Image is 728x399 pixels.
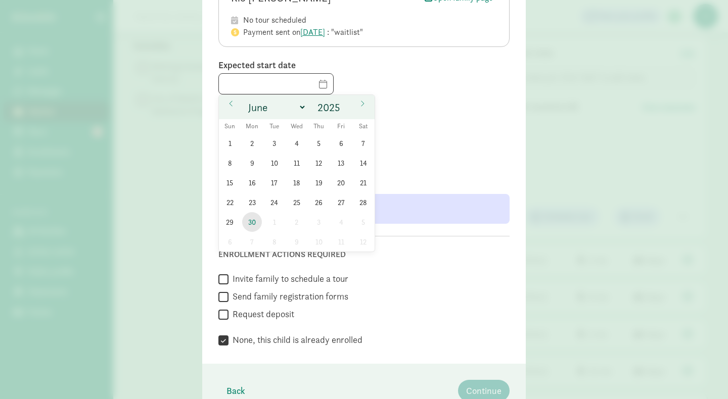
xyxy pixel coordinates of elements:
label: Invite family to schedule a tour [229,273,348,285]
span: June 16, 2025 [242,173,262,192]
span: June 1, 2025 [220,133,240,153]
span: June 13, 2025 [331,153,351,173]
span: July 10, 2025 [309,232,329,252]
span: June 19, 2025 [309,173,329,192]
span: June 5, 2025 [309,133,329,153]
span: June 12, 2025 [309,153,329,173]
span: Tue [263,123,286,130]
div: Enrollment actions required [218,248,510,261]
span: June 27, 2025 [331,192,351,212]
label: Request deposit [229,308,294,320]
label: Expected start date [218,59,510,71]
span: June 9, 2025 [242,153,262,173]
span: June 11, 2025 [287,153,306,173]
span: June 24, 2025 [264,192,284,212]
span: June 20, 2025 [331,173,351,192]
label: Frequency [280,146,510,159]
span: Back [226,384,245,397]
span: June 10, 2025 [264,153,284,173]
span: July 4, 2025 [331,212,351,232]
span: June 30, 2025 [242,212,262,232]
span: June 25, 2025 [287,192,306,212]
div: No tour scheduled [243,14,497,26]
span: July 12, 2025 [353,232,373,252]
span: July 9, 2025 [287,232,306,252]
span: July 8, 2025 [264,232,284,252]
span: July 6, 2025 [220,232,240,252]
span: Wed [286,123,308,130]
span: July 11, 2025 [331,232,351,252]
span: June 14, 2025 [353,153,373,173]
span: June 18, 2025 [287,173,306,192]
span: June 3, 2025 [264,133,284,153]
label: End date [218,98,510,111]
span: June 26, 2025 [309,192,329,212]
div: Payment sent on [243,26,497,38]
iframe: Chat Widget [677,351,728,399]
span: June 17, 2025 [264,173,284,192]
span: June 2, 2025 [242,133,262,153]
span: June 7, 2025 [353,133,373,153]
span: June 6, 2025 [331,133,351,153]
span: June 23, 2025 [242,192,262,212]
span: Sat [352,123,375,130]
input: Year [314,101,347,115]
span: July 2, 2025 [287,212,306,232]
label: Tuition [218,146,272,159]
span: July 7, 2025 [242,232,262,252]
span: Continue [466,384,502,397]
span: Thu [308,123,330,130]
select: Month [244,99,306,116]
span: July 5, 2025 [353,212,373,232]
label: Send family registration forms [229,290,348,303]
label: None, this child is already enrolled [229,334,362,346]
a: [DATE] [300,27,325,37]
span: July 3, 2025 [309,212,329,232]
span: Sun [219,123,241,130]
span: June 21, 2025 [353,173,373,192]
span: June 15, 2025 [220,173,240,192]
span: June 8, 2025 [220,153,240,173]
span: June 4, 2025 [287,133,306,153]
span: June 28, 2025 [353,192,373,212]
span: : "waitlist" [327,27,363,37]
span: July 1, 2025 [264,212,284,232]
span: Fri [330,123,352,130]
span: June 22, 2025 [220,192,240,212]
span: June 29, 2025 [220,212,240,232]
span: Mon [241,123,263,130]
